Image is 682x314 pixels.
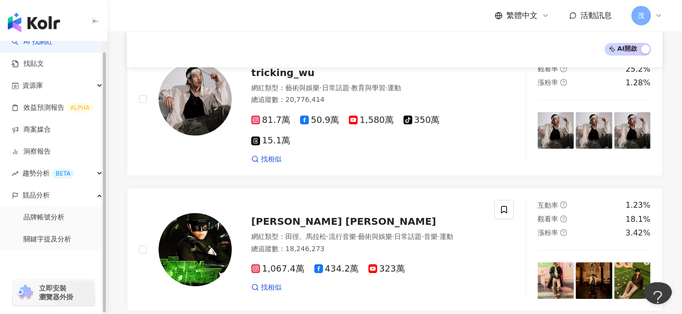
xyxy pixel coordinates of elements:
span: 音樂 [424,233,438,240]
a: 品牌帳號分析 [23,213,64,222]
span: · [438,233,440,240]
span: 觀看率 [538,215,558,223]
span: 繁體中文 [506,10,538,21]
img: post-image [538,112,574,148]
span: 田徑、馬拉松 [285,233,326,240]
span: 運動 [387,84,401,92]
span: 觀看率 [538,65,558,73]
span: 藝術與娛樂 [358,233,392,240]
img: post-image [576,112,612,148]
span: 漲粉率 [538,229,558,236]
a: 效益預測報告ALPHA [12,103,93,113]
a: searchAI 找網紅 [12,37,53,47]
img: post-image [614,262,650,298]
div: 總追蹤數 ： 18,246,273 [251,244,482,254]
span: 資源庫 [22,75,43,97]
span: question-circle [560,79,567,86]
span: 日常話題 [394,233,421,240]
span: 教育與學習 [351,84,385,92]
div: 3.42% [625,228,650,238]
div: 網紅類型 ： [251,232,482,242]
div: 18.1% [625,214,650,225]
span: 茂 [638,10,644,21]
span: 漲粉率 [538,78,558,86]
span: · [392,233,394,240]
span: [PERSON_NAME] [PERSON_NAME] [251,216,436,227]
a: KOL Avatar吳奇軒Wu Hsuan奇軒Trickingtricking_wu網紅類型：藝術與娛樂·日常話題·教育與學習·運動總追蹤數：20,776,41481.7萬50.9萬1,580萬... [127,22,662,177]
img: logo [8,13,60,32]
span: 350萬 [403,115,440,125]
img: KOL Avatar [159,62,232,136]
span: 流行音樂 [328,233,356,240]
span: · [421,233,423,240]
a: 找貼文 [12,59,44,69]
a: chrome extension立即安裝 瀏覽器外掛 [13,279,95,306]
span: question-circle [560,229,567,236]
span: 運動 [440,233,453,240]
span: 81.7萬 [251,115,290,125]
span: · [349,84,351,92]
span: 找相似 [261,283,281,293]
img: chrome extension [16,285,35,300]
div: BETA [52,169,74,178]
span: 找相似 [261,155,281,164]
span: 藝術與娛樂 [285,84,320,92]
span: 互動率 [538,201,558,209]
div: 總追蹤數 ： 20,776,414 [251,95,482,105]
div: 網紅類型 ： [251,83,482,93]
span: 15.1萬 [251,136,290,146]
a: 關鍵字提及分析 [23,235,71,244]
span: 1,067.4萬 [251,264,304,274]
img: post-image [614,112,650,148]
span: question-circle [560,65,567,72]
span: 323萬 [368,264,404,274]
img: post-image [538,262,574,298]
span: rise [12,170,19,177]
img: post-image [576,262,612,298]
span: tricking_wu [251,67,315,78]
div: 1.28% [625,78,650,88]
a: 商案媒合 [12,125,51,135]
span: question-circle [560,201,567,208]
iframe: Toggle Customer Support [643,282,672,312]
span: 立即安裝 瀏覽器外掛 [39,284,73,301]
a: 找相似 [251,155,281,164]
a: 找相似 [251,283,281,293]
span: 434.2萬 [314,264,359,274]
img: KOL Avatar [159,213,232,286]
span: question-circle [560,216,567,222]
span: 活動訊息 [581,11,612,20]
a: KOL Avatar[PERSON_NAME] [PERSON_NAME]網紅類型：田徑、馬拉松·流行音樂·藝術與娛樂·日常話題·音樂·運動總追蹤數：18,246,2731,067.4萬434.... [127,188,662,311]
div: 1.23% [625,200,650,211]
span: · [356,233,358,240]
span: 50.9萬 [300,115,339,125]
span: 1,580萬 [349,115,394,125]
span: 趨勢分析 [22,162,74,184]
span: 日常話題 [321,84,349,92]
a: 洞察報告 [12,147,51,157]
span: · [320,84,321,92]
span: · [385,84,387,92]
div: 25.2% [625,64,650,75]
span: 競品分析 [22,184,50,206]
span: · [326,233,328,240]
